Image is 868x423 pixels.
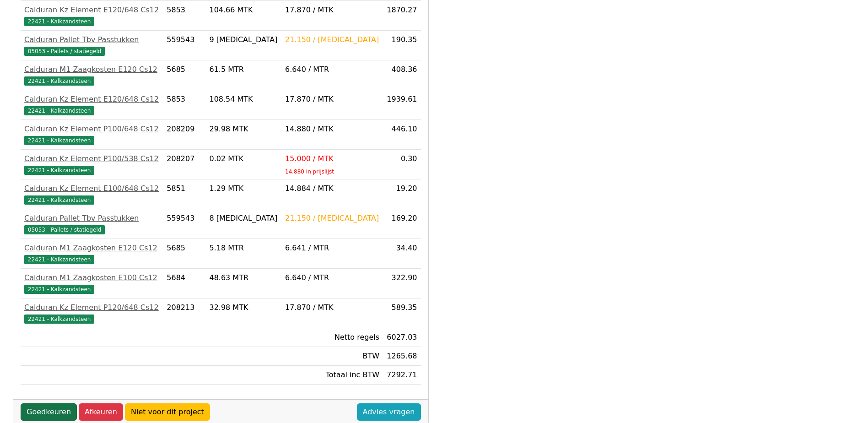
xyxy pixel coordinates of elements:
div: Calduran M1 Zaagkosten E100 Cs12 [24,272,159,283]
a: Advies vragen [357,403,421,421]
td: 0.30 [383,150,421,179]
td: Netto regels [281,328,383,347]
div: 17.870 / MTK [285,5,379,16]
div: Calduran M1 Zaagkosten E120 Cs12 [24,64,159,75]
span: 22421 - Kalkzandsteen [24,195,94,205]
span: 22421 - Kalkzandsteen [24,285,94,294]
td: 19.20 [383,179,421,209]
div: 21.150 / [MEDICAL_DATA] [285,34,379,45]
div: Calduran Kz Element E120/648 Cs12 [24,94,159,105]
td: 5851 [163,179,205,209]
td: 589.35 [383,298,421,328]
span: 22421 - Kalkzandsteen [24,106,94,115]
td: 322.90 [383,269,421,298]
div: Calduran Kz Element P100/538 Cs12 [24,153,159,164]
td: 5684 [163,269,205,298]
span: 22421 - Kalkzandsteen [24,17,94,26]
div: 21.150 / [MEDICAL_DATA] [285,213,379,224]
a: Calduran Kz Element E120/648 Cs1222421 - Kalkzandsteen [24,5,159,27]
a: Calduran Pallet Tbv Passtukken05053 - Pallets / statiegeld [24,34,159,56]
div: 5.18 MTR [209,243,278,254]
a: Afkeuren [79,403,123,421]
td: 446.10 [383,120,421,150]
div: 104.66 MTK [209,5,278,16]
div: 8 [MEDICAL_DATA] [209,213,278,224]
div: Calduran M1 Zaagkosten E120 Cs12 [24,243,159,254]
div: 17.870 / MTK [285,94,379,105]
div: 6.640 / MTR [285,272,379,283]
a: Calduran Kz Element E100/648 Cs1222421 - Kalkzandsteen [24,183,159,205]
div: 6.640 / MTR [285,64,379,75]
span: 05053 - Pallets / statiegeld [24,225,105,234]
div: 1.29 MTK [209,183,278,194]
a: Calduran Pallet Tbv Passtukken05053 - Pallets / statiegeld [24,213,159,235]
a: Goedkeuren [21,403,77,421]
a: Calduran Kz Element E120/648 Cs1222421 - Kalkzandsteen [24,94,159,116]
div: 29.98 MTK [209,124,278,135]
div: 9 [MEDICAL_DATA] [209,34,278,45]
div: 14.880 / MTK [285,124,379,135]
div: 32.98 MTK [209,302,278,313]
td: 208209 [163,120,205,150]
sub: 14.880 in prijslijst [285,168,334,175]
div: 17.870 / MTK [285,302,379,313]
td: 6027.03 [383,328,421,347]
a: Calduran M1 Zaagkosten E100 Cs1222421 - Kalkzandsteen [24,272,159,294]
div: 14.884 / MTK [285,183,379,194]
span: 22421 - Kalkzandsteen [24,136,94,145]
div: Calduran Pallet Tbv Passtukken [24,213,159,224]
td: 559543 [163,209,205,239]
div: 6.641 / MTR [285,243,379,254]
a: Niet voor dit project [125,403,210,421]
td: 208207 [163,150,205,179]
td: 5853 [163,1,205,31]
td: Totaal inc BTW [281,366,383,385]
td: 7292.71 [383,366,421,385]
span: 05053 - Pallets / statiegeld [24,47,105,56]
div: Calduran Kz Element P100/648 Cs12 [24,124,159,135]
div: Calduran Kz Element P120/648 Cs12 [24,302,159,313]
a: Calduran Kz Element P120/648 Cs1222421 - Kalkzandsteen [24,302,159,324]
a: Calduran M1 Zaagkosten E120 Cs1222421 - Kalkzandsteen [24,243,159,265]
a: Calduran Kz Element P100/538 Cs1222421 - Kalkzandsteen [24,153,159,175]
span: 22421 - Kalkzandsteen [24,166,94,175]
div: 0.02 MTK [209,153,278,164]
td: 5685 [163,60,205,90]
span: 22421 - Kalkzandsteen [24,255,94,264]
a: Calduran Kz Element P100/648 Cs1222421 - Kalkzandsteen [24,124,159,146]
td: 408.36 [383,60,421,90]
td: 190.35 [383,31,421,60]
td: 1939.61 [383,90,421,120]
div: Calduran Pallet Tbv Passtukken [24,34,159,45]
div: 108.54 MTK [209,94,278,105]
div: Calduran Kz Element E100/648 Cs12 [24,183,159,194]
div: 15.000 / MTK [285,153,379,164]
td: BTW [281,347,383,366]
span: 22421 - Kalkzandsteen [24,315,94,324]
td: 1870.27 [383,1,421,31]
td: 208213 [163,298,205,328]
td: 34.40 [383,239,421,269]
div: Calduran Kz Element E120/648 Cs12 [24,5,159,16]
td: 5685 [163,239,205,269]
div: 61.5 MTR [209,64,278,75]
td: 169.20 [383,209,421,239]
td: 1265.68 [383,347,421,366]
td: 5853 [163,90,205,120]
td: 559543 [163,31,205,60]
div: 48.63 MTR [209,272,278,283]
a: Calduran M1 Zaagkosten E120 Cs1222421 - Kalkzandsteen [24,64,159,86]
span: 22421 - Kalkzandsteen [24,76,94,86]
